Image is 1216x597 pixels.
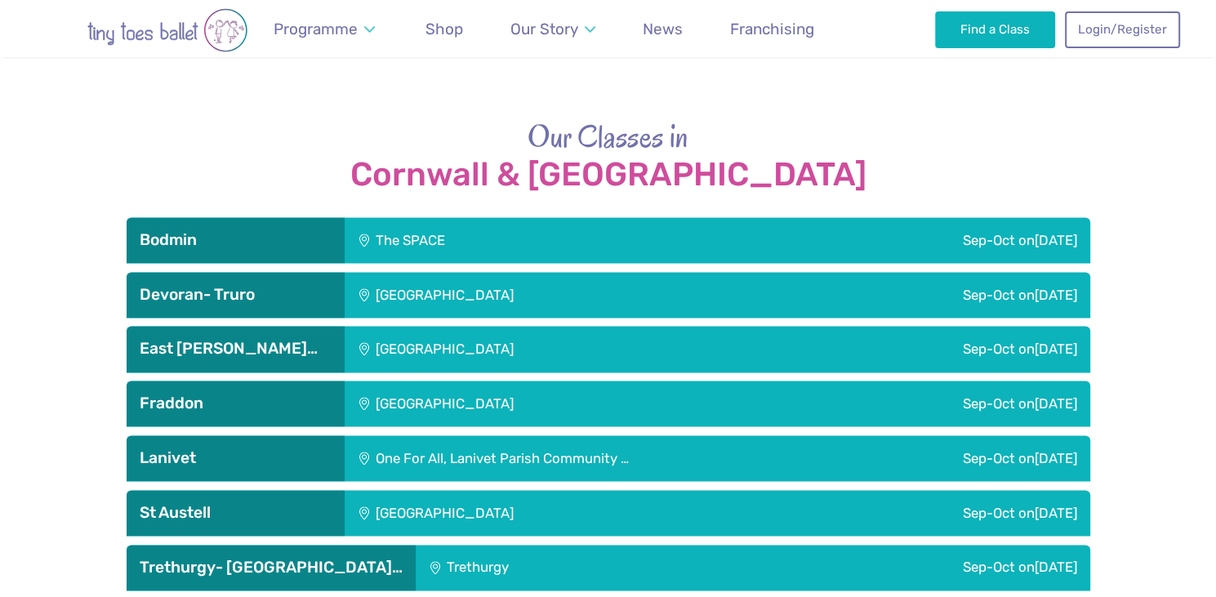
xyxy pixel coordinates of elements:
[140,558,403,577] h3: Trethurgy- [GEOGRAPHIC_DATA]…
[345,272,766,318] div: [GEOGRAPHIC_DATA]
[510,20,578,38] span: Our Story
[140,448,332,468] h3: Lanivet
[140,285,332,305] h3: Devoran- Truro
[127,157,1090,193] strong: Cornwall & [GEOGRAPHIC_DATA]
[643,20,683,38] span: News
[1035,559,1077,575] span: [DATE]
[851,435,1090,481] div: Sep-Oct on
[706,545,1089,590] div: Sep-Oct on
[730,20,814,38] span: Franchising
[345,381,766,426] div: [GEOGRAPHIC_DATA]
[425,20,463,38] span: Shop
[1035,450,1077,466] span: [DATE]
[345,217,679,263] div: The SPACE
[37,8,298,52] img: tiny toes ballet
[635,10,691,48] a: News
[1065,11,1179,47] a: Login/Register
[140,339,332,359] h3: East [PERSON_NAME]…
[416,545,707,590] div: Trethurgy
[935,11,1055,47] a: Find a Class
[1035,505,1077,521] span: [DATE]
[766,272,1090,318] div: Sep-Oct on
[1035,232,1077,248] span: [DATE]
[274,20,358,38] span: Programme
[502,10,603,48] a: Our Story
[1035,395,1077,412] span: [DATE]
[266,10,383,48] a: Programme
[1035,341,1077,357] span: [DATE]
[679,217,1090,263] div: Sep-Oct on
[345,490,766,536] div: [GEOGRAPHIC_DATA]
[345,326,766,372] div: [GEOGRAPHIC_DATA]
[766,490,1090,536] div: Sep-Oct on
[528,115,688,158] span: Our Classes in
[140,503,332,523] h3: St Austell
[345,435,851,481] div: One For All, Lanivet Parish Community …
[723,10,822,48] a: Franchising
[766,326,1090,372] div: Sep-Oct on
[1035,287,1077,303] span: [DATE]
[140,230,332,250] h3: Bodmin
[140,394,332,413] h3: Fraddon
[418,10,471,48] a: Shop
[766,381,1090,426] div: Sep-Oct on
